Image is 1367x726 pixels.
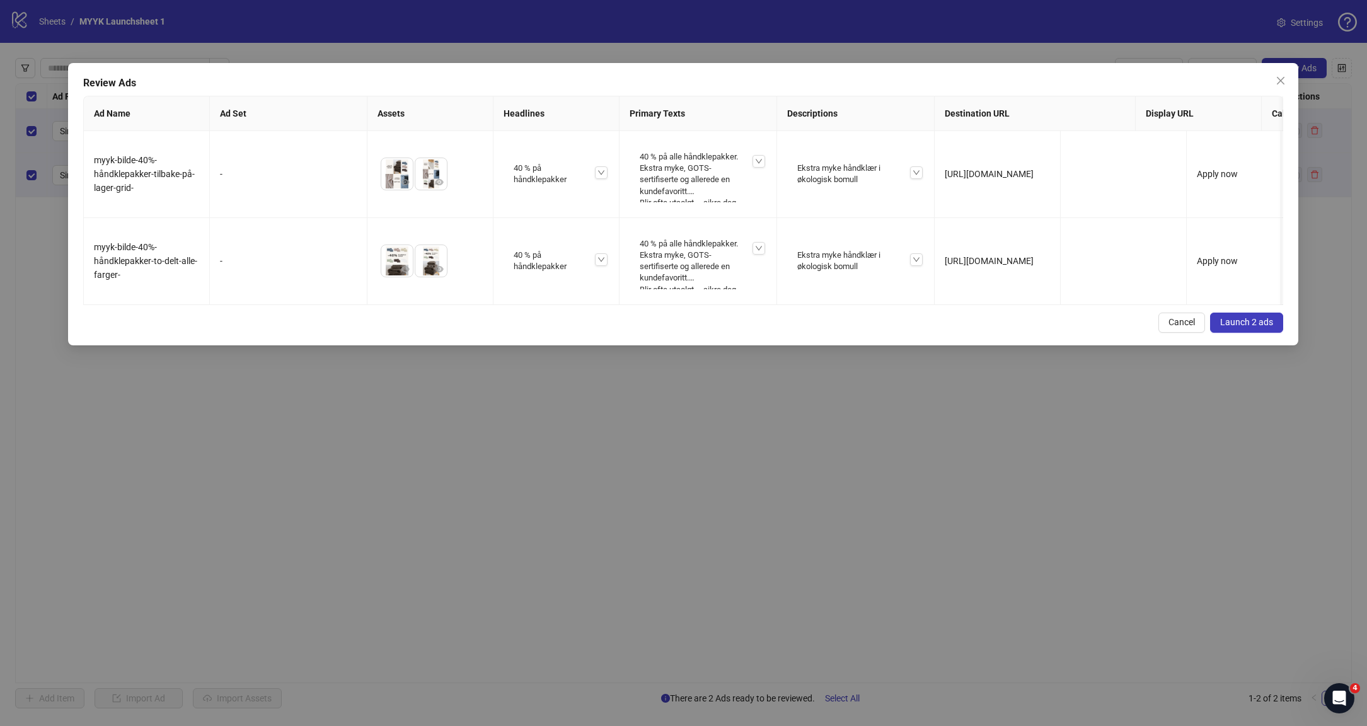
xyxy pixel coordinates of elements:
[94,242,197,280] span: myyk-bilde-40%-håndklepakker-to-delt-alle-farger-
[210,96,367,131] th: Ad Set
[792,158,919,190] div: Ekstra myke håndklær i økologisk bomull
[1324,683,1354,713] iframe: Intercom live chat
[1197,256,1238,266] span: Apply now
[913,169,920,176] span: down
[635,233,761,289] div: 40 % på alle håndklepakker. Ekstra myke, GOTS-sertifiserte og allerede en kundefavoritt. Blir oft...
[1211,313,1284,333] button: Launch 2 ads
[432,262,447,277] button: Preview
[435,178,444,187] span: eye
[945,256,1034,266] span: [URL][DOMAIN_NAME]
[415,245,447,277] img: Asset 2
[435,265,444,274] span: eye
[1262,96,1356,131] th: Call to Action
[84,96,210,131] th: Ad Name
[220,167,357,181] div: -
[913,256,920,263] span: down
[415,158,447,190] img: Asset 2
[220,254,357,268] div: -
[792,245,919,277] div: Ekstra myke håndklær i økologisk bomull
[597,256,605,263] span: down
[597,169,605,176] span: down
[1271,71,1291,91] button: Close
[83,76,1283,91] div: Review Ads
[620,96,777,131] th: Primary Texts
[755,245,763,252] span: down
[367,96,493,131] th: Assets
[1221,317,1274,327] span: Launch 2 ads
[398,175,413,190] button: Preview
[381,158,413,190] img: Asset 1
[755,158,763,165] span: down
[401,178,410,187] span: eye
[635,146,761,202] div: 40 % på alle håndklepakker. Ekstra myke, GOTS-sertifiserte og allerede en kundefavoritt. Blir oft...
[1197,169,1238,179] span: Apply now
[1276,76,1286,86] span: close
[1350,683,1360,693] span: 4
[509,245,604,277] div: 40 % på håndklepakker
[94,155,195,193] span: myyk-bilde-40%-håndklepakker-tilbake-på-lager-grid-
[777,96,935,131] th: Descriptions
[1169,317,1196,327] span: Cancel
[1136,96,1262,131] th: Display URL
[398,262,413,277] button: Preview
[401,265,410,274] span: eye
[432,175,447,190] button: Preview
[493,96,620,131] th: Headlines
[509,158,604,190] div: 40 % på håndklepakker
[381,245,413,277] img: Asset 1
[1159,313,1206,333] button: Cancel
[935,96,1136,131] th: Destination URL
[945,169,1034,179] span: [URL][DOMAIN_NAME]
